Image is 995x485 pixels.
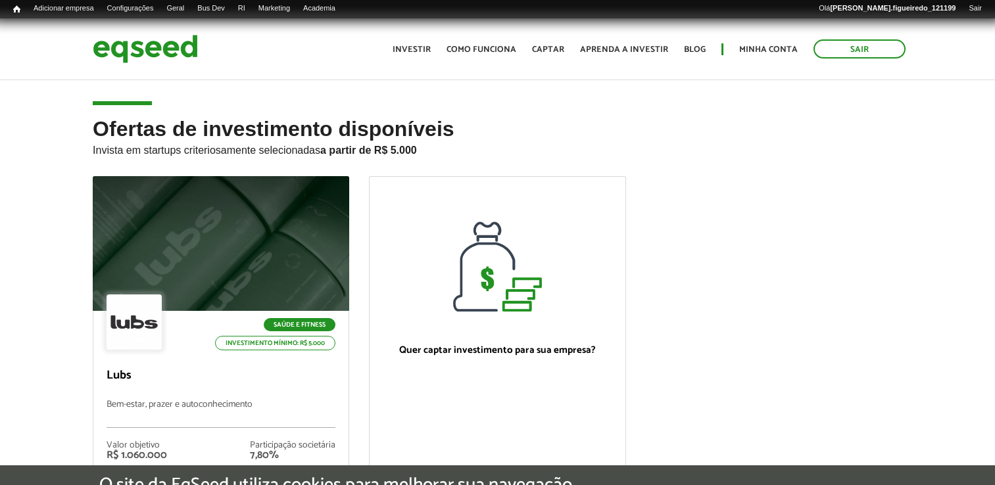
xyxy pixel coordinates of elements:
[962,3,988,14] a: Sair
[250,450,335,461] div: 7,80%
[739,45,798,54] a: Minha conta
[580,45,668,54] a: Aprenda a investir
[27,3,101,14] a: Adicionar empresa
[160,3,191,14] a: Geral
[7,3,27,16] a: Início
[830,4,956,12] strong: [PERSON_NAME].figueiredo_121199
[393,45,431,54] a: Investir
[252,3,297,14] a: Marketing
[93,141,902,156] p: Invista em startups criteriosamente selecionadas
[107,369,335,383] p: Lubs
[813,39,906,58] a: Sair
[191,3,231,14] a: Bus Dev
[107,450,167,461] div: R$ 1.060.000
[231,3,252,14] a: RI
[101,3,160,14] a: Configurações
[215,336,335,350] p: Investimento mínimo: R$ 5.000
[812,3,962,14] a: Olá[PERSON_NAME].figueiredo_121199
[532,45,564,54] a: Captar
[107,441,167,450] div: Valor objetivo
[684,45,706,54] a: Blog
[297,3,342,14] a: Academia
[383,344,612,356] p: Quer captar investimento para sua empresa?
[264,318,335,331] p: Saúde e Fitness
[447,45,516,54] a: Como funciona
[93,32,198,66] img: EqSeed
[107,400,335,428] p: Bem-estar, prazer e autoconhecimento
[13,5,20,14] span: Início
[320,145,417,156] strong: a partir de R$ 5.000
[93,118,902,176] h2: Ofertas de investimento disponíveis
[250,441,335,450] div: Participação societária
